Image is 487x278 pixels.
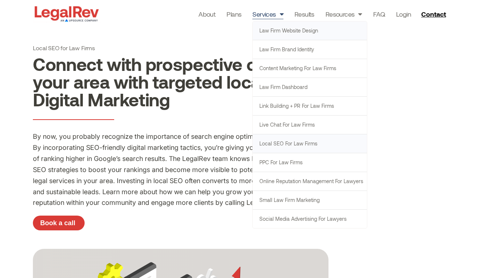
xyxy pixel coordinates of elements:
span: Contact [421,11,446,17]
a: Live Chat for Law Firms [253,116,367,134]
a: About [198,9,215,19]
a: Plans [227,9,241,19]
a: Results [294,9,314,19]
a: Login [396,9,411,19]
a: Online Reputation Management for Lawyers [253,172,367,191]
a: FAQ [373,9,385,19]
a: Law Firm Website Design [253,21,367,40]
a: Services [252,9,283,19]
a: Law Firm Dashboard [253,78,367,96]
a: Law Firm Brand Identity [253,40,367,59]
a: Link Building + PR for Law Firms [253,97,367,115]
a: PPC for Law Firms [253,153,367,172]
p: By now, you probably recognize the importance of search engine optimization (SEO) strategies. By ... [33,131,328,208]
a: Content Marketing for Law Firms [253,59,367,78]
a: Local SEO for Law Firms [253,134,367,153]
a: Resources [326,9,362,19]
h2: Connect with prospective clients in your area with targeted local SEO & Digital Marketing [33,55,328,108]
a: Small Law Firm Marketing [253,191,367,209]
a: Book a call [33,216,85,230]
h1: Local SEO for Law Firms [33,44,328,51]
span: Book a call [40,220,75,226]
ul: Services [252,21,367,229]
a: Social Media Advertising for Lawyers [253,210,367,228]
a: Contact [418,8,451,20]
nav: Menu [198,9,411,19]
